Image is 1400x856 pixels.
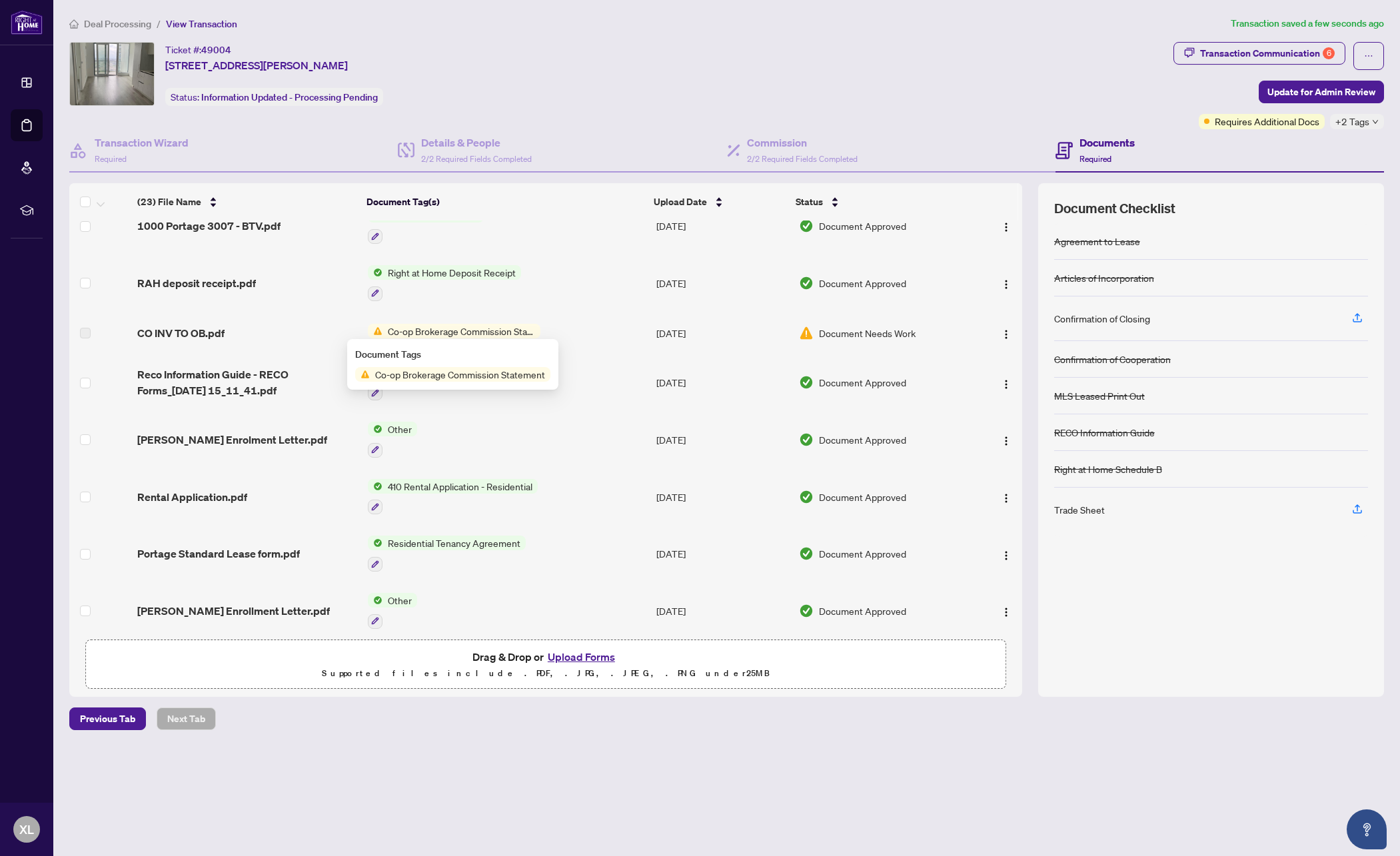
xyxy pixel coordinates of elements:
[651,354,794,412] td: [DATE]
[86,640,1006,689] span: Drag & Drop orUpload FormsSupported files include .PDF, .JPG, .JPEG, .PNG under25MB
[368,536,526,572] button: Status IconResidential Tenancy Agreement
[382,265,521,280] span: Right at Home Deposit Receipt
[819,375,906,390] span: Document Approved
[368,265,382,280] img: Status Icon
[201,44,231,56] span: 49004
[1215,114,1319,129] span: Requires Additional Docs
[654,195,707,209] span: Upload Date
[996,600,1017,622] button: Logo
[796,195,823,209] span: Status
[368,324,382,338] img: Status Icon
[137,489,247,505] span: Rental Application.pdf
[1054,270,1154,285] div: Articles of Incorporation
[165,88,383,106] div: Status:
[157,16,161,31] li: /
[1079,154,1111,164] span: Required
[1054,234,1140,248] div: Agreement to Lease
[157,707,216,730] button: Next Tab
[799,218,814,233] img: Document Status
[137,325,225,341] span: CO INV TO OB.pdf
[69,19,79,29] span: home
[1347,809,1387,849] button: Open asap
[819,490,906,504] span: Document Approved
[1231,16,1384,31] article: Transaction saved a few seconds ago
[648,183,790,220] th: Upload Date
[472,648,619,665] span: Drag & Drop or
[1001,436,1012,446] img: Logo
[996,215,1017,236] button: Logo
[651,197,794,254] td: [DATE]
[137,603,330,619] span: [PERSON_NAME] Enrollment Letter.pdf
[80,708,135,729] span: Previous Tab
[799,326,814,340] img: Document Status
[747,135,858,151] h4: Commission
[1323,47,1335,59] div: 6
[137,218,281,234] span: 1000 Portage 3007 - BTV.pdf
[1259,81,1384,103] button: Update for Admin Review
[368,536,382,550] img: Status Icon
[368,422,417,458] button: Status IconOther
[1001,329,1012,340] img: Logo
[132,183,362,220] th: (23) File Name
[799,375,814,390] img: Document Status
[165,42,231,57] div: Ticket #:
[84,18,151,30] span: Deal Processing
[799,546,814,561] img: Document Status
[166,18,237,30] span: View Transaction
[799,432,814,447] img: Document Status
[382,593,417,608] span: Other
[137,195,201,209] span: (23) File Name
[382,536,526,550] span: Residential Tenancy Agreement
[1001,550,1012,561] img: Logo
[1001,279,1012,290] img: Logo
[1335,114,1369,129] span: +2 Tags
[95,135,189,151] h4: Transaction Wizard
[651,312,794,354] td: [DATE]
[651,525,794,582] td: [DATE]
[361,183,648,220] th: Document Tag(s)
[1054,462,1162,476] div: Right at Home Schedule B
[651,582,794,640] td: [DATE]
[790,183,968,220] th: Status
[19,820,34,839] span: XL
[651,254,794,312] td: [DATE]
[1364,51,1373,61] span: ellipsis
[137,432,327,448] span: [PERSON_NAME] Enrolment Letter.pdf
[1001,607,1012,618] img: Logo
[1001,379,1012,390] img: Logo
[95,154,127,164] span: Required
[1200,43,1335,64] div: Transaction Communication
[996,486,1017,508] button: Logo
[819,546,906,561] span: Document Approved
[382,479,538,494] span: 410 Rental Application - Residential
[201,91,378,103] span: Information Updated - Processing Pending
[819,604,906,618] span: Document Approved
[1001,493,1012,504] img: Logo
[996,272,1017,294] button: Logo
[799,276,814,290] img: Document Status
[368,265,521,301] button: Status IconRight at Home Deposit Receipt
[819,432,906,447] span: Document Approved
[370,367,550,382] span: Co-op Brokerage Commission Statement
[70,43,154,105] img: IMG-N12052341_1.jpg
[1001,222,1012,232] img: Logo
[1173,42,1345,65] button: Transaction Communication6
[137,546,300,562] span: Portage Standard Lease form.pdf
[799,604,814,618] img: Document Status
[382,422,417,436] span: Other
[368,208,484,244] button: Status IconBack to Vendor Letter
[1054,502,1105,517] div: Trade Sheet
[1372,119,1379,125] span: down
[819,326,916,340] span: Document Needs Work
[421,154,532,164] span: 2/2 Required Fields Completed
[819,276,906,290] span: Document Approved
[368,422,382,436] img: Status Icon
[544,648,619,665] button: Upload Forms
[421,135,532,151] h4: Details & People
[996,322,1017,344] button: Logo
[137,275,256,291] span: RAH deposit receipt.pdf
[94,665,998,681] p: Supported files include .PDF, .JPG, .JPEG, .PNG under 25 MB
[651,411,794,468] td: [DATE]
[368,593,417,629] button: Status IconOther
[651,468,794,526] td: [DATE]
